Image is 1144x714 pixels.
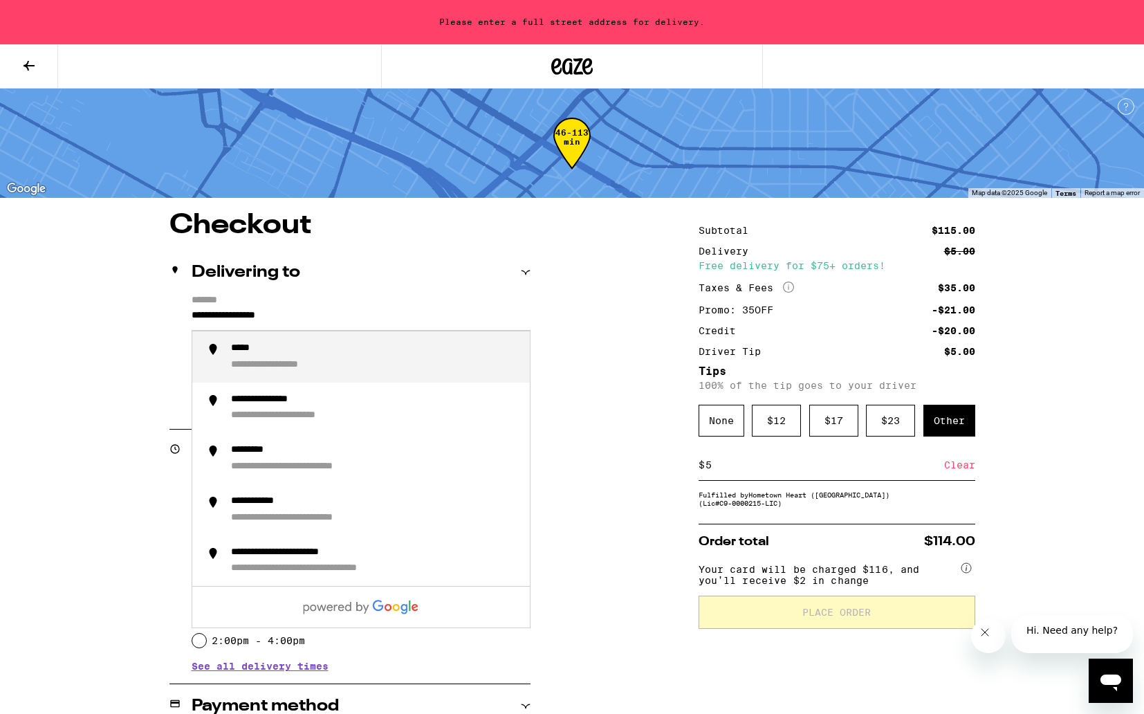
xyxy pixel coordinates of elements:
div: Promo: 35OFF [699,305,783,315]
div: Other [923,405,975,437]
a: Open this area in Google Maps (opens a new window) [3,180,49,198]
div: Taxes & Fees [699,282,794,294]
div: $115.00 [932,226,975,235]
div: $5.00 [944,347,975,356]
div: $5.00 [944,246,975,256]
div: $ 12 [752,405,801,437]
h5: Tips [699,366,975,377]
h1: Checkout [169,212,531,239]
button: Place Order [699,596,975,629]
span: $114.00 [924,535,975,548]
div: $ [699,450,705,480]
h2: Delivering to [192,264,300,281]
div: 46-113 min [553,128,591,180]
span: Map data ©2025 Google [972,189,1047,196]
div: -$21.00 [932,305,975,315]
img: Google [3,180,49,198]
div: -$20.00 [932,326,975,336]
a: Terms [1055,189,1076,197]
div: $ 17 [809,405,858,437]
div: Credit [699,326,746,336]
input: 0 [705,459,944,471]
span: Place Order [802,607,871,617]
div: Delivery [699,246,758,256]
label: 2:00pm - 4:00pm [212,635,305,646]
div: Free delivery for $75+ orders! [699,261,975,271]
span: Your card will be charged $116, and you’ll receive $2 in change [699,559,959,586]
div: Driver Tip [699,347,771,356]
span: Order total [699,535,769,548]
p: 100% of the tip goes to your driver [699,380,975,391]
iframe: Button to launch messaging window [1089,659,1133,703]
div: None [699,405,744,437]
div: Clear [944,450,975,480]
a: Report a map error [1085,189,1140,196]
div: $ 23 [866,405,915,437]
button: See all delivery times [192,661,329,671]
iframe: Message from company [1011,615,1133,653]
div: $35.00 [938,283,975,293]
div: Fulfilled by Hometown Heart ([GEOGRAPHIC_DATA]) (Lic# C9-0000215-LIC ) [699,491,975,507]
iframe: Close message [971,619,1006,653]
div: Subtotal [699,226,758,235]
